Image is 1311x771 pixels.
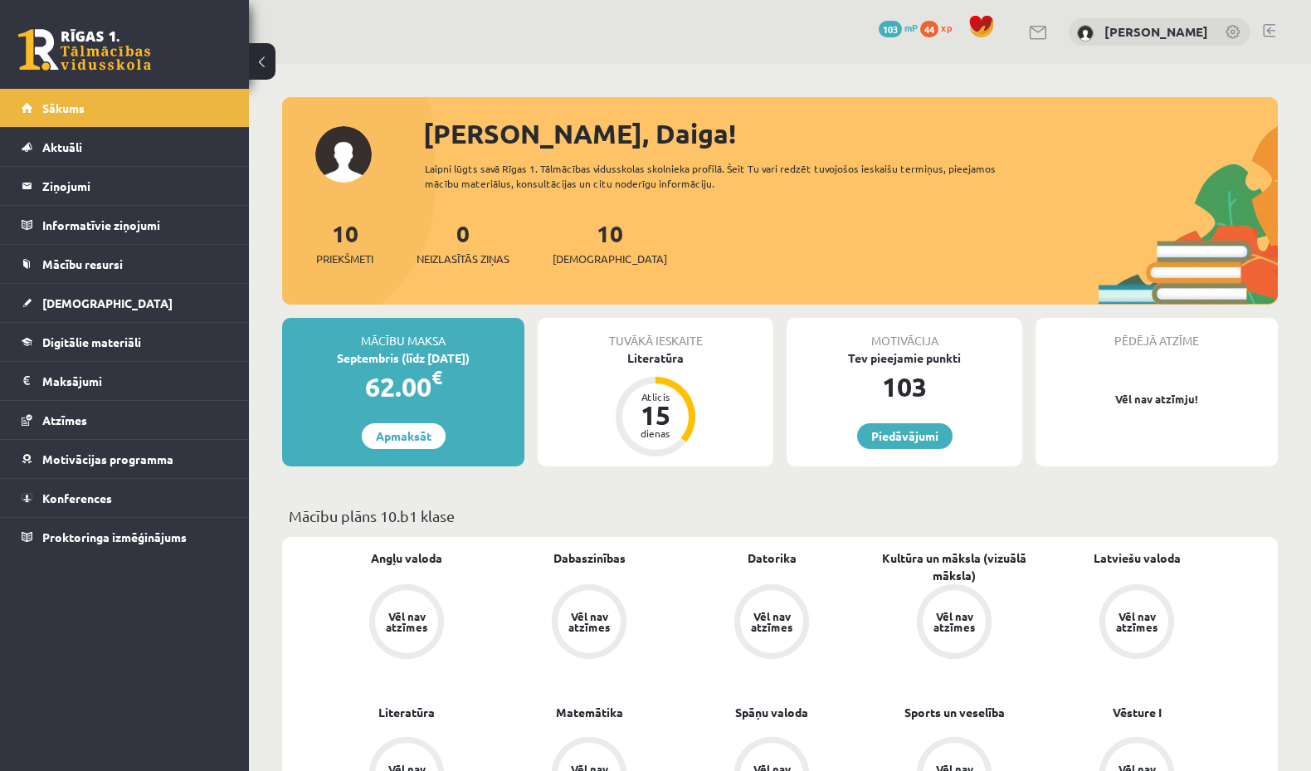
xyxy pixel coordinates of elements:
[42,412,87,427] span: Atzīmes
[22,206,228,244] a: Informatīvie ziņojumi
[42,256,123,271] span: Mācību resursi
[1113,704,1162,721] a: Vēsture I
[748,611,795,632] div: Vēl nav atzīmes
[316,251,373,267] span: Priekšmeti
[417,251,509,267] span: Neizlasītās ziņas
[378,704,435,721] a: Literatūra
[42,295,173,310] span: [DEMOGRAPHIC_DATA]
[22,362,228,400] a: Maksājumi
[631,402,680,428] div: 15
[42,206,228,244] legend: Informatīvie ziņojumi
[22,518,228,556] a: Proktoringa izmēģinājums
[1077,25,1094,41] img: Daiga Krastiņa
[42,362,228,400] legend: Maksājumi
[42,334,141,349] span: Digitālie materiāli
[425,161,1022,191] div: Laipni lūgts savā Rīgas 1. Tālmācības vidusskolas skolnieka profilā. Šeit Tu vari redzēt tuvojošo...
[631,392,680,402] div: Atlicis
[42,490,112,505] span: Konferences
[787,318,1022,349] div: Motivācija
[538,318,773,349] div: Tuvākā ieskaite
[931,611,977,632] div: Vēl nav atzīmes
[553,218,667,267] a: 10[DEMOGRAPHIC_DATA]
[42,139,82,154] span: Aktuāli
[863,549,1045,584] a: Kultūra un māksla (vizuālā māksla)
[22,479,228,517] a: Konferences
[631,428,680,438] div: dienas
[748,549,797,567] a: Datorika
[904,21,918,34] span: mP
[1114,611,1160,632] div: Vēl nav atzīmes
[538,349,773,459] a: Literatūra Atlicis 15 dienas
[1094,549,1181,567] a: Latviešu valoda
[879,21,902,37] span: 103
[22,323,228,361] a: Digitālie materiāli
[1104,23,1208,40] a: [PERSON_NAME]
[941,21,952,34] span: xp
[423,114,1278,154] div: [PERSON_NAME], Daiga!
[920,21,960,34] a: 44 xp
[371,549,442,567] a: Angļu valoda
[863,584,1045,662] a: Vēl nav atzīmes
[879,21,918,34] a: 103 mP
[904,704,1005,721] a: Sports un veselība
[538,349,773,367] div: Literatūra
[22,401,228,439] a: Atzīmes
[417,218,509,267] a: 0Neizlasītās ziņas
[42,100,85,115] span: Sākums
[18,29,151,71] a: Rīgas 1. Tālmācības vidusskola
[42,529,187,544] span: Proktoringa izmēģinājums
[553,251,667,267] span: [DEMOGRAPHIC_DATA]
[1044,391,1270,407] p: Vēl nav atzīmju!
[316,218,373,267] a: 10Priekšmeti
[566,611,612,632] div: Vēl nav atzīmes
[1036,318,1278,349] div: Pēdējā atzīme
[383,611,430,632] div: Vēl nav atzīmes
[787,367,1022,407] div: 103
[1045,584,1228,662] a: Vēl nav atzīmes
[431,365,442,389] span: €
[498,584,680,662] a: Vēl nav atzīmes
[22,128,228,166] a: Aktuāli
[680,584,863,662] a: Vēl nav atzīmes
[42,451,173,466] span: Motivācijas programma
[282,349,524,367] div: Septembris (līdz [DATE])
[22,440,228,478] a: Motivācijas programma
[22,245,228,283] a: Mācību resursi
[553,549,626,567] a: Dabaszinības
[42,167,228,205] legend: Ziņojumi
[735,704,808,721] a: Spāņu valoda
[787,349,1022,367] div: Tev pieejamie punkti
[22,284,228,322] a: [DEMOGRAPHIC_DATA]
[22,167,228,205] a: Ziņojumi
[857,423,953,449] a: Piedāvājumi
[920,21,938,37] span: 44
[22,89,228,127] a: Sākums
[315,584,498,662] a: Vēl nav atzīmes
[289,505,1271,527] p: Mācību plāns 10.b1 klase
[362,423,446,449] a: Apmaksāt
[282,318,524,349] div: Mācību maksa
[556,704,623,721] a: Matemātika
[282,367,524,407] div: 62.00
